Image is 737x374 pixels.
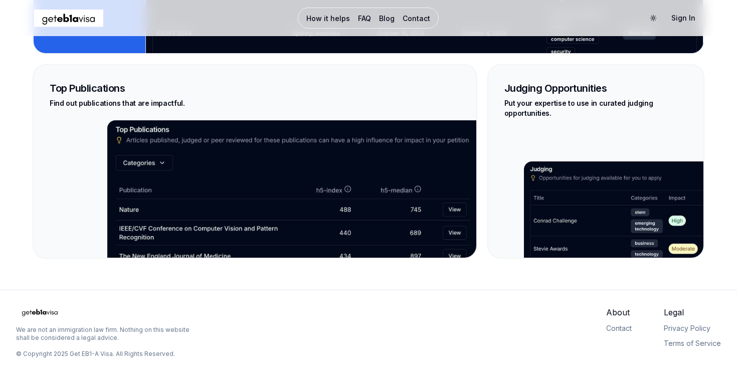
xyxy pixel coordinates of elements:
p: Find out publications that are impactful. [50,98,210,108]
a: Home Page [34,10,257,27]
h3: Top Publications [50,81,460,95]
a: Blog [379,14,395,24]
img: Multi Tenancy [107,120,476,288]
a: FAQ [358,14,371,24]
img: geteb1avisa logo [16,306,64,318]
a: Contact [403,14,430,24]
a: How it helps [306,14,350,24]
p: Put your expertise to use in curated judging opportunities. [504,98,665,118]
a: Contact [606,324,632,332]
img: Multi Tenancy [524,161,703,262]
img: geteb1avisa logo [34,10,104,27]
span: About [606,306,632,318]
nav: Main [298,8,439,29]
h3: Judging Opportunities [504,81,687,95]
a: Terms of Service [664,339,721,347]
p: © Copyright 2025 Get EB1-A Visa. All Rights Reserved. [16,350,175,358]
a: Privacy Policy [664,324,710,332]
a: Sign In [663,9,703,27]
a: Home Page [16,306,193,318]
p: We are not an immigration law firm. Nothing on this website shall be considered a legal advice. [16,326,193,342]
span: Legal [664,306,721,318]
